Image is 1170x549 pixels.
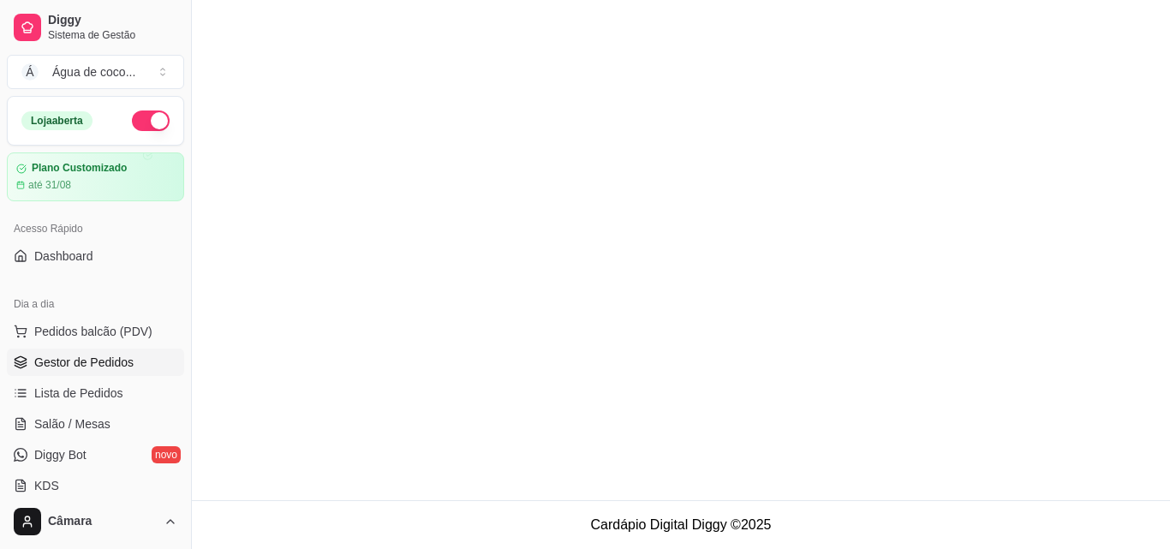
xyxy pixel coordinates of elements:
span: Pedidos balcão (PDV) [34,323,152,340]
span: Diggy Bot [34,446,87,463]
div: Acesso Rápido [7,215,184,242]
a: KDS [7,472,184,499]
button: Pedidos balcão (PDV) [7,318,184,345]
article: até 31/08 [28,178,71,192]
span: Dashboard [34,248,93,265]
div: Dia a dia [7,290,184,318]
span: KDS [34,477,59,494]
span: Lista de Pedidos [34,385,123,402]
button: Alterar Status [132,110,170,131]
span: Câmara [48,514,157,529]
span: Diggy [48,13,177,28]
a: Dashboard [7,242,184,270]
a: Diggy Botnovo [7,441,184,468]
div: Loja aberta [21,111,93,130]
a: Plano Customizadoaté 31/08 [7,152,184,201]
span: Á [21,63,39,81]
article: Plano Customizado [32,162,127,175]
span: Gestor de Pedidos [34,354,134,371]
button: Select a team [7,55,184,89]
span: Salão / Mesas [34,415,110,433]
footer: Cardápio Digital Diggy © 2025 [192,500,1170,549]
a: Salão / Mesas [7,410,184,438]
a: Lista de Pedidos [7,379,184,407]
span: Sistema de Gestão [48,28,177,42]
div: Água de coco ... [52,63,135,81]
a: DiggySistema de Gestão [7,7,184,48]
a: Gestor de Pedidos [7,349,184,376]
button: Câmara [7,501,184,542]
